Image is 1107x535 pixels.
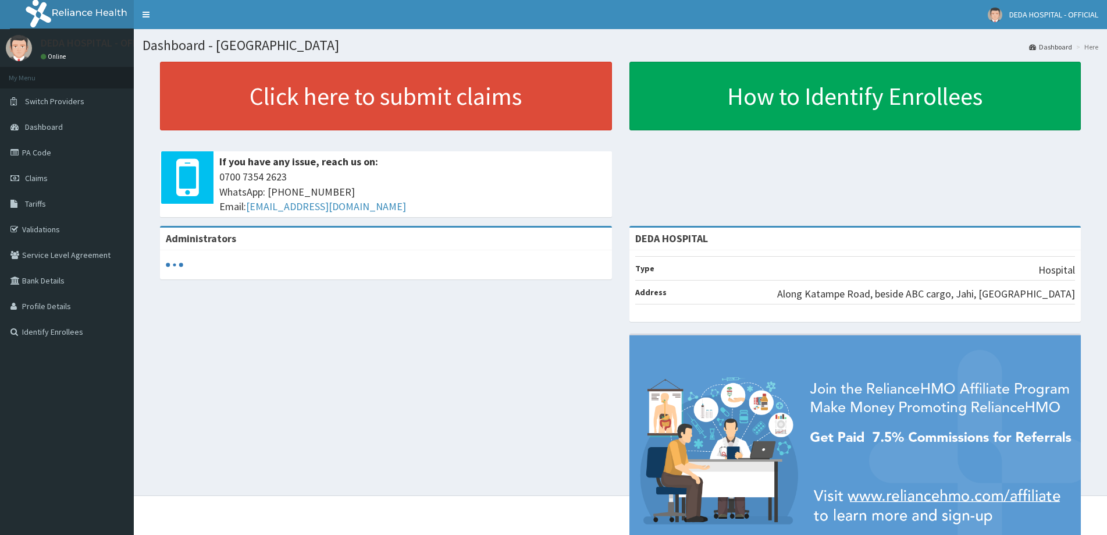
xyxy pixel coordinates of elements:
[41,38,161,48] p: DEDA HOSPITAL - OFFICIAL
[1038,263,1075,278] p: Hospital
[988,8,1002,22] img: User Image
[6,35,32,61] img: User Image
[635,263,654,274] b: Type
[1009,9,1098,20] span: DEDA HOSPITAL - OFFICIAL
[25,199,46,209] span: Tariffs
[41,52,69,61] a: Online
[166,232,236,245] b: Administrators
[219,155,378,168] b: If you have any issue, reach us on:
[1029,42,1072,52] a: Dashboard
[1073,42,1098,52] li: Here
[160,62,612,130] a: Click here to submit claims
[25,173,48,183] span: Claims
[246,200,406,213] a: [EMAIL_ADDRESS][DOMAIN_NAME]
[25,96,84,107] span: Switch Providers
[219,169,606,214] span: 0700 7354 2623 WhatsApp: [PHONE_NUMBER] Email:
[635,287,667,297] b: Address
[777,286,1075,302] p: Along Katampe Road, beside ABC cargo, Jahi, [GEOGRAPHIC_DATA]
[25,122,63,132] span: Dashboard
[143,38,1098,53] h1: Dashboard - [GEOGRAPHIC_DATA]
[629,62,1081,130] a: How to Identify Enrollees
[635,232,708,245] strong: DEDA HOSPITAL
[166,256,183,274] svg: audio-loading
